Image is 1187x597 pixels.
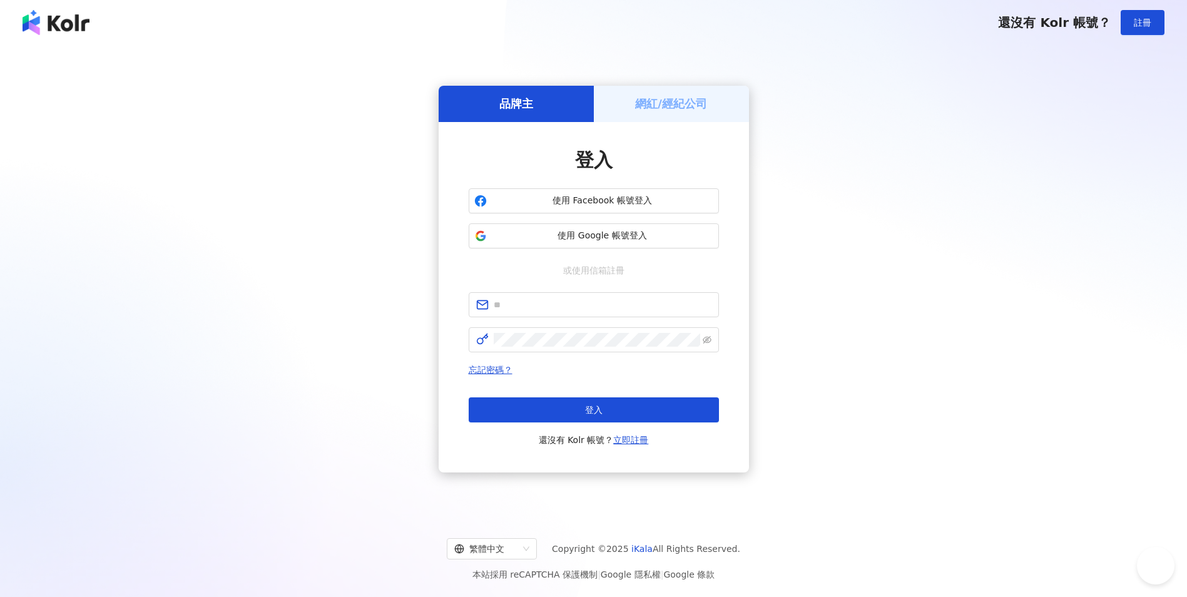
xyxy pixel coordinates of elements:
[23,10,89,35] img: logo
[492,230,713,242] span: 使用 Google 帳號登入
[454,539,518,559] div: 繁體中文
[998,15,1111,30] span: 還沒有 Kolr 帳號？
[1121,10,1164,35] button: 註冊
[469,223,719,248] button: 使用 Google 帳號登入
[554,263,633,277] span: 或使用信箱註冊
[492,195,713,207] span: 使用 Facebook 帳號登入
[539,432,649,447] span: 還沒有 Kolr 帳號？
[469,397,719,422] button: 登入
[661,569,664,579] span: |
[663,569,715,579] a: Google 條款
[613,435,648,445] a: 立即註冊
[703,335,711,344] span: eye-invisible
[585,405,603,415] span: 登入
[469,188,719,213] button: 使用 Facebook 帳號登入
[552,541,740,556] span: Copyright © 2025 All Rights Reserved.
[631,544,653,554] a: iKala
[635,96,707,111] h5: 網紅/經紀公司
[601,569,661,579] a: Google 隱私權
[469,365,512,375] a: 忘記密碼？
[598,569,601,579] span: |
[472,567,715,582] span: 本站採用 reCAPTCHA 保護機制
[1134,18,1151,28] span: 註冊
[575,149,613,171] span: 登入
[1137,547,1174,584] iframe: Help Scout Beacon - Open
[499,96,533,111] h5: 品牌主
